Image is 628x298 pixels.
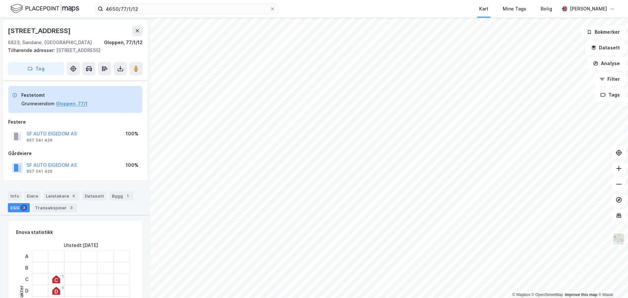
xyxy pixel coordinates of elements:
div: D [23,285,31,296]
button: Gloppen, 77/1 [56,100,88,108]
div: Enova statistikk [16,228,53,236]
div: Grunneiendom [21,100,55,108]
div: B [23,262,31,273]
div: Festetomt [21,91,88,99]
div: 957 541 429 [26,169,52,174]
div: [STREET_ADDRESS] [8,46,137,54]
div: 1 [124,193,131,199]
div: 1 [62,286,63,290]
div: 100% [126,130,138,138]
div: [PERSON_NAME] [570,5,607,13]
div: Kontrollprogram for chat [595,267,628,298]
div: 100% [126,161,138,169]
div: 3 [68,204,75,211]
div: Bolig [541,5,552,13]
div: Bygg [109,191,133,201]
div: Mine Tags [503,5,526,13]
button: Datasett [585,41,625,54]
span: Tilhørende adresser: [8,47,56,53]
div: 6823, Sandane, [GEOGRAPHIC_DATA] [8,39,92,46]
div: Gloppen, 77/1/12 [104,39,143,46]
button: Tag [8,62,64,75]
div: 957 541 429 [26,138,52,143]
div: 3 [21,204,27,211]
button: Analyse [587,57,625,70]
div: Utstedt : [DATE] [64,241,98,249]
div: [STREET_ADDRESS] [8,26,72,36]
button: Filter [594,73,625,86]
div: C [23,273,31,285]
div: Festere [8,118,142,126]
div: Eiere [24,191,41,201]
div: ESG [8,203,30,212]
button: Bokmerker [581,26,625,39]
div: Gårdeiere [8,149,142,157]
div: Leietakere [43,191,79,201]
a: OpenStreetMap [532,292,563,297]
div: Kart [479,5,488,13]
div: 1 [62,274,63,278]
button: Tags [595,88,625,101]
div: Datasett [82,191,107,201]
img: logo.f888ab2527a4732fd821a326f86c7f29.svg [10,3,79,14]
iframe: Chat Widget [595,267,628,298]
div: 4 [70,193,77,199]
div: A [23,251,31,262]
a: Mapbox [512,292,530,297]
img: Z [613,233,625,245]
div: Info [8,191,22,201]
div: Transaksjoner [32,203,77,212]
a: Improve this map [565,292,597,297]
input: Søk på adresse, matrikkel, gårdeiere, leietakere eller personer [103,4,270,14]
